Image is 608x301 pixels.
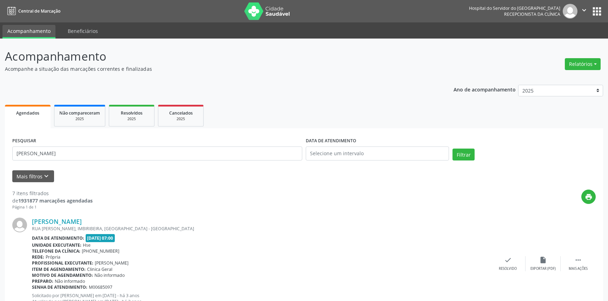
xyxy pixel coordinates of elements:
[591,5,603,18] button: apps
[581,190,596,204] button: print
[32,254,44,260] b: Rede:
[59,110,100,116] span: Não compareceram
[5,65,424,73] p: Acompanhe a situação das marcações correntes e finalizadas
[86,234,115,242] span: [DATE] 07:00
[2,25,55,39] a: Acompanhamento
[12,218,27,232] img: img
[585,193,593,201] i: print
[32,266,86,272] b: Item de agendamento:
[12,170,54,183] button: Mais filtroskeyboard_arrow_down
[32,248,80,254] b: Telefone da clínica:
[12,136,36,146] label: PESQUISAR
[452,149,475,160] button: Filtrar
[59,116,100,122] div: 2025
[32,284,87,290] b: Senha de atendimento:
[577,4,591,19] button: 
[114,116,149,122] div: 2025
[306,146,449,160] input: Selecione um intervalo
[169,110,193,116] span: Cancelados
[32,272,93,278] b: Motivo de agendamento:
[580,6,588,14] i: 
[454,85,516,94] p: Ano de acompanhamento
[5,5,60,17] a: Central de Marcação
[32,226,490,232] div: RUA [PERSON_NAME], IMBIRIBEIRA, [GEOGRAPHIC_DATA] - [GEOGRAPHIC_DATA]
[499,266,517,271] div: Resolvido
[32,235,84,241] b: Data de atendimento:
[469,5,560,11] div: Hospital do Servidor do [GEOGRAPHIC_DATA]
[539,256,547,264] i: insert_drive_file
[82,248,119,254] span: [PHONE_NUMBER]
[18,8,60,14] span: Central de Marcação
[18,197,93,204] strong: 1931877 marcações agendadas
[12,204,93,210] div: Página 1 de 1
[121,110,143,116] span: Resolvidos
[32,218,82,225] a: [PERSON_NAME]
[95,260,128,266] span: [PERSON_NAME]
[89,284,112,290] span: M00685097
[569,266,588,271] div: Mais ações
[46,254,60,260] span: Própria
[55,278,85,284] span: Não informado
[94,272,125,278] span: Não informado
[63,25,103,37] a: Beneficiários
[504,11,560,17] span: Recepcionista da clínica
[12,190,93,197] div: 7 itens filtrados
[87,266,112,272] span: Clinica Geral
[83,242,91,248] span: Hse
[12,146,302,160] input: Nome, código do beneficiário ou CPF
[306,136,356,146] label: DATA DE ATENDIMENTO
[163,116,198,122] div: 2025
[32,278,53,284] b: Preparo:
[563,4,577,19] img: img
[12,197,93,204] div: de
[504,256,512,264] i: check
[16,110,39,116] span: Agendados
[530,266,556,271] div: Exportar (PDF)
[32,242,81,248] b: Unidade executante:
[5,48,424,65] p: Acompanhamento
[42,172,50,180] i: keyboard_arrow_down
[574,256,582,264] i: 
[565,58,601,70] button: Relatórios
[32,260,93,266] b: Profissional executante:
